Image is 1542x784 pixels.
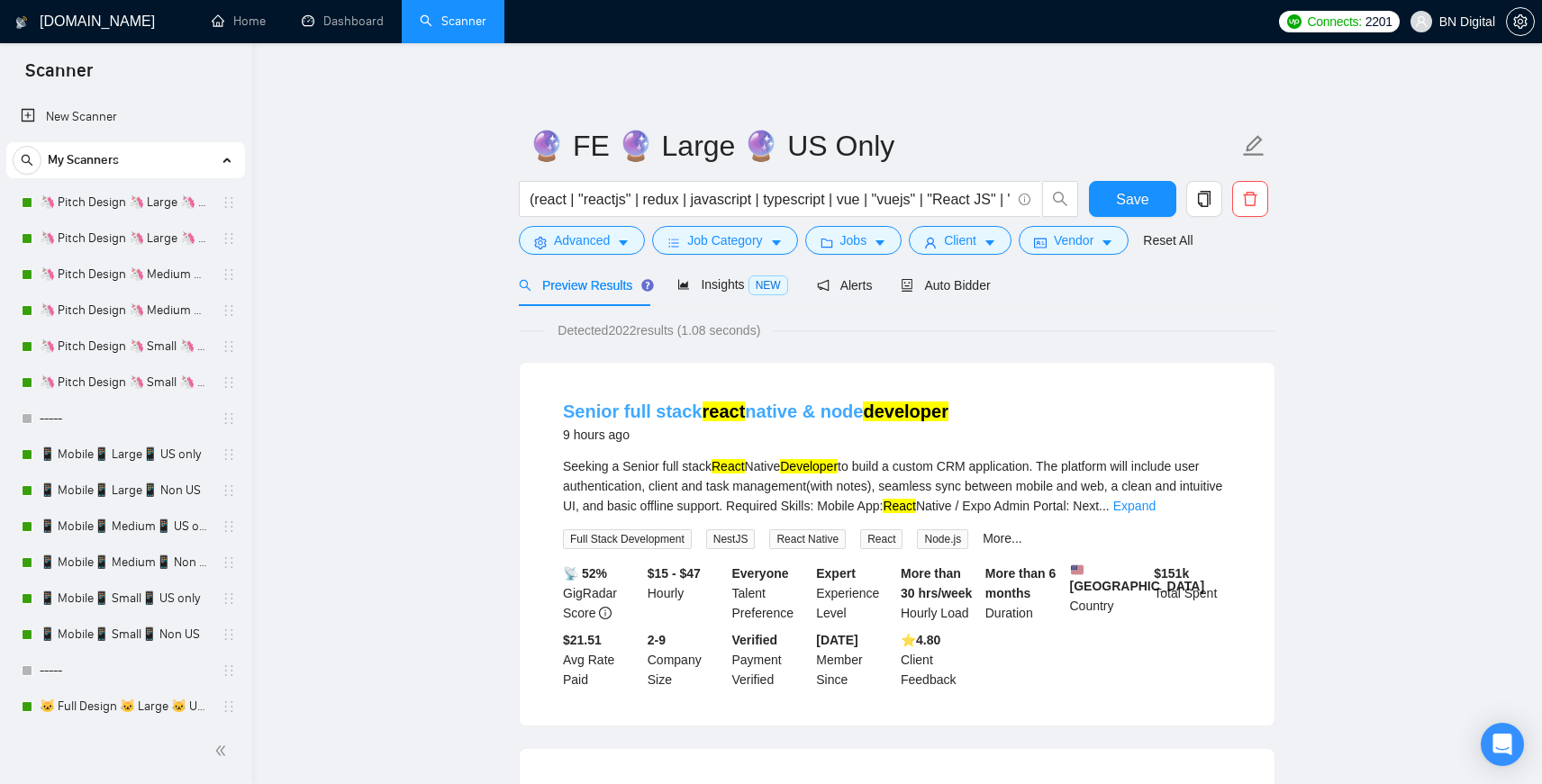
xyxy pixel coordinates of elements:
[40,473,211,509] a: 📱 Mobile📱 Large📱 Non US
[40,185,211,221] a: 🦄 Pitch Design 🦄 Large 🦄 US Only
[860,529,903,549] span: React
[545,320,773,340] span: Detected 2022 results (1.08 seconds)
[222,303,236,318] span: holder
[805,226,903,255] button: folderJobscaret-down
[519,278,649,293] span: Preview Results
[780,459,838,473] mark: Developer
[1089,181,1176,217] button: Save
[1287,14,1302,29] img: upwork-logo.png
[40,653,211,689] a: -----
[732,566,789,581] b: Everyone
[1187,191,1221,207] span: copy
[222,483,236,498] span: holder
[706,529,756,549] span: NestJS
[874,236,886,249] span: caret-down
[1232,181,1268,217] button: delete
[901,633,940,647] b: ⭐️ 4.80
[1042,181,1078,217] button: search
[222,699,236,714] span: holder
[530,188,1011,211] input: Search Freelance Jobs...
[1415,15,1428,28] span: user
[703,401,746,421] mark: react
[982,563,1066,623] div: Duration
[554,230,610,250] span: Advanced
[712,459,745,473] mark: React
[534,236,547,249] span: setting
[1019,226,1129,255] button: idcardVendorcaret-down
[1019,194,1030,205] span: info-circle
[1154,566,1189,581] b: $ 151k
[1233,191,1267,207] span: delete
[1054,230,1093,250] span: Vendor
[563,401,948,421] a: Senior full stackreactnative & nodedeveloper
[40,581,211,617] a: 📱 Mobile📱 Small📱 US only
[816,566,856,581] b: Expert
[821,236,833,249] span: folder
[1034,236,1047,249] span: idcard
[863,401,948,421] mark: developer
[1365,12,1392,32] span: 2201
[40,329,211,365] a: 🦄 Pitch Design 🦄 Small 🦄 US Only
[917,529,968,549] span: Node.js
[1307,12,1361,32] span: Connects:
[559,563,644,623] div: GigRadar Score
[222,195,236,210] span: holder
[1099,499,1110,513] span: ...
[984,236,996,249] span: caret-down
[648,633,666,647] b: 2-9
[732,633,778,647] b: Verified
[1481,723,1524,766] div: Open Intercom Messenger
[816,633,857,647] b: [DATE]
[901,566,972,600] b: More than 30 hrs/week
[40,437,211,473] a: 📱 Mobile📱 Large📱 US only
[40,401,211,437] a: -----
[1066,563,1151,623] div: Country
[214,742,232,760] span: double-left
[563,529,692,549] span: Full Stack Development
[302,14,384,29] a: dashboardDashboard
[1150,563,1235,623] div: Total Spent
[1071,563,1084,576] img: 🇺🇸
[1070,563,1205,593] b: [GEOGRAPHIC_DATA]
[729,563,813,623] div: Talent Preference
[901,279,913,292] span: robot
[667,236,680,249] span: bars
[40,545,211,581] a: 📱 Mobile📱 Medium📱 Non US
[652,226,797,255] button: barsJob Categorycaret-down
[40,617,211,653] a: 📱 Mobile📱 Small📱 Non US
[1186,181,1222,217] button: copy
[883,499,916,513] mark: React
[13,146,41,175] button: search
[212,14,266,29] a: homeHome
[222,339,236,354] span: holder
[222,447,236,462] span: holder
[40,689,211,725] a: 🐱 Full Design 🐱 Large 🐱 US Only
[563,566,607,581] b: 📡 52%
[770,236,783,249] span: caret-down
[599,607,612,619] span: info-circle
[1043,191,1077,207] span: search
[222,231,236,246] span: holder
[222,519,236,534] span: holder
[222,267,236,282] span: holder
[840,230,867,250] span: Jobs
[222,375,236,390] span: holder
[222,627,236,642] span: holder
[420,14,486,29] a: searchScanner
[1113,499,1156,513] a: Expand
[983,531,1022,545] a: More...
[748,275,788,295] span: NEW
[222,555,236,570] span: holder
[40,365,211,401] a: 🦄 Pitch Design 🦄 Small 🦄 Non US
[769,529,846,549] span: React Native
[1506,14,1535,29] a: setting
[1143,230,1193,250] a: Reset All
[519,226,645,255] button: settingAdvancedcaret-down
[909,226,1011,255] button: userClientcaret-down
[222,411,236,426] span: holder
[40,257,211,293] a: 🦄 Pitch Design 🦄 Medium 🦄 US Only
[639,277,656,293] div: Tooltip anchor
[40,293,211,329] a: 🦄 Pitch Design 🦄 Medium 🦄 Non US
[1242,134,1265,158] span: edit
[559,630,644,689] div: Avg Rate Paid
